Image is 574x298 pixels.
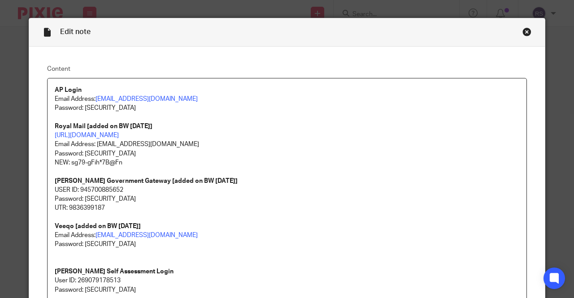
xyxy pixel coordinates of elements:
strong: [PERSON_NAME] Self Assessment Login [55,268,174,275]
p: USER ID: 945700885652 [55,186,519,194]
strong: Royal Mail [added on BW [DATE]] [55,123,152,130]
p: Password: [SECURITY_DATA] [55,240,519,249]
p: User ID: 269079178513 [55,276,519,285]
p: Password: [SECURITY_DATA] [55,285,519,294]
p: UTR: 9836399187 [55,203,519,212]
div: Close this dialog window [522,27,531,36]
a: [URL][DOMAIN_NAME] [55,132,119,138]
strong: [PERSON_NAME] Government Gateway [added on BW [DATE]] [55,178,238,184]
a: [EMAIL_ADDRESS][DOMAIN_NAME] [96,232,198,238]
p: Email Address: [55,231,519,240]
p: Password: [SECURITY_DATA] [55,104,519,112]
label: Content [47,65,527,73]
strong: [added on BW [DATE]] [75,223,141,229]
strong: AP Login [55,87,82,93]
a: [EMAIL_ADDRESS][DOMAIN_NAME] [96,96,198,102]
span: Edit note [60,28,91,35]
p: Email Address: [55,95,519,104]
p: Password: [SECURITY_DATA] [55,194,519,203]
p: Email Address: [EMAIL_ADDRESS][DOMAIN_NAME] Password: [SECURITY_DATA] NEW: sg79-gFih*7B@Fn [55,140,519,167]
strong: Veeqo [55,223,74,229]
